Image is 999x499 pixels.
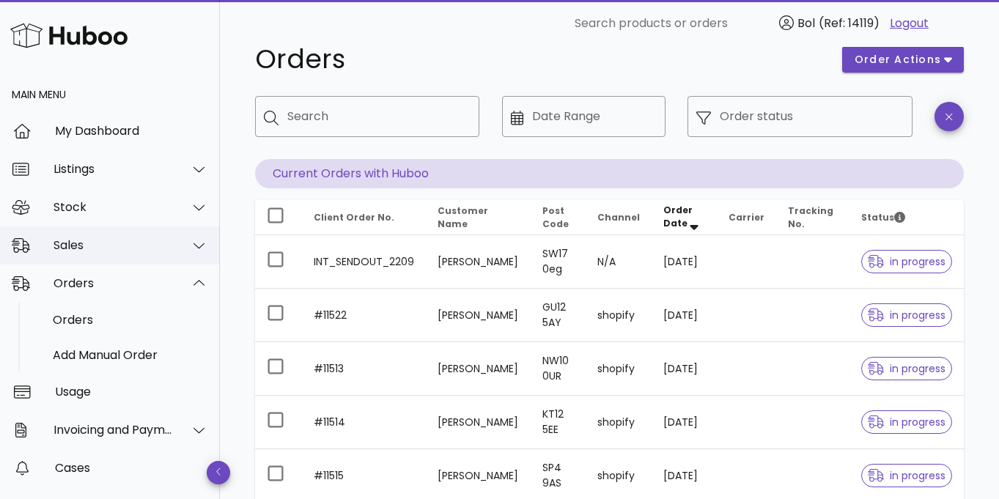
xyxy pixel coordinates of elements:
td: [DATE] [652,396,717,449]
th: Tracking No. [776,200,849,235]
span: Carrier [729,211,764,223]
span: Order Date [663,204,693,229]
td: NW10 0UR [531,342,586,396]
div: Orders [54,276,173,290]
span: Status [861,211,905,223]
td: [DATE] [652,235,717,289]
th: Status [849,200,964,235]
div: Stock [54,200,173,214]
td: #11514 [302,396,426,449]
span: Customer Name [438,204,488,230]
button: order actions [842,46,964,73]
td: shopify [586,289,652,342]
span: in progress [868,470,945,481]
span: Bol [797,15,815,32]
a: Logout [890,15,929,32]
td: KT12 5EE [531,396,586,449]
img: Huboo Logo [10,20,128,51]
div: Orders [53,313,208,327]
td: #11522 [302,289,426,342]
div: Add Manual Order [53,348,208,362]
td: N/A [586,235,652,289]
td: [DATE] [652,289,717,342]
p: Current Orders with Huboo [255,159,964,188]
td: shopify [586,396,652,449]
span: Post Code [542,204,569,230]
div: My Dashboard [55,124,208,138]
td: INT_SENDOUT_2209 [302,235,426,289]
td: #11513 [302,342,426,396]
span: in progress [868,256,945,267]
td: [DATE] [652,342,717,396]
span: Channel [597,211,640,223]
span: order actions [854,52,942,67]
div: Cases [55,461,208,475]
th: Post Code [531,200,586,235]
td: [PERSON_NAME] [426,342,531,396]
h1: Orders [255,46,825,73]
td: [PERSON_NAME] [426,289,531,342]
span: in progress [868,310,945,320]
div: Usage [55,385,208,399]
th: Customer Name [426,200,531,235]
th: Client Order No. [302,200,426,235]
th: Order Date: Sorted descending. Activate to remove sorting. [652,200,717,235]
td: [PERSON_NAME] [426,235,531,289]
td: SW17 0eg [531,235,586,289]
span: in progress [868,363,945,374]
span: Client Order No. [314,211,394,223]
div: Invoicing and Payments [54,423,173,437]
td: [PERSON_NAME] [426,396,531,449]
td: GU12 5AY [531,289,586,342]
span: in progress [868,417,945,427]
div: Listings [54,162,173,176]
td: shopify [586,342,652,396]
th: Carrier [717,200,776,235]
span: Tracking No. [788,204,833,230]
div: Sales [54,238,173,252]
span: (Ref: 14119) [819,15,880,32]
th: Channel [586,200,652,235]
